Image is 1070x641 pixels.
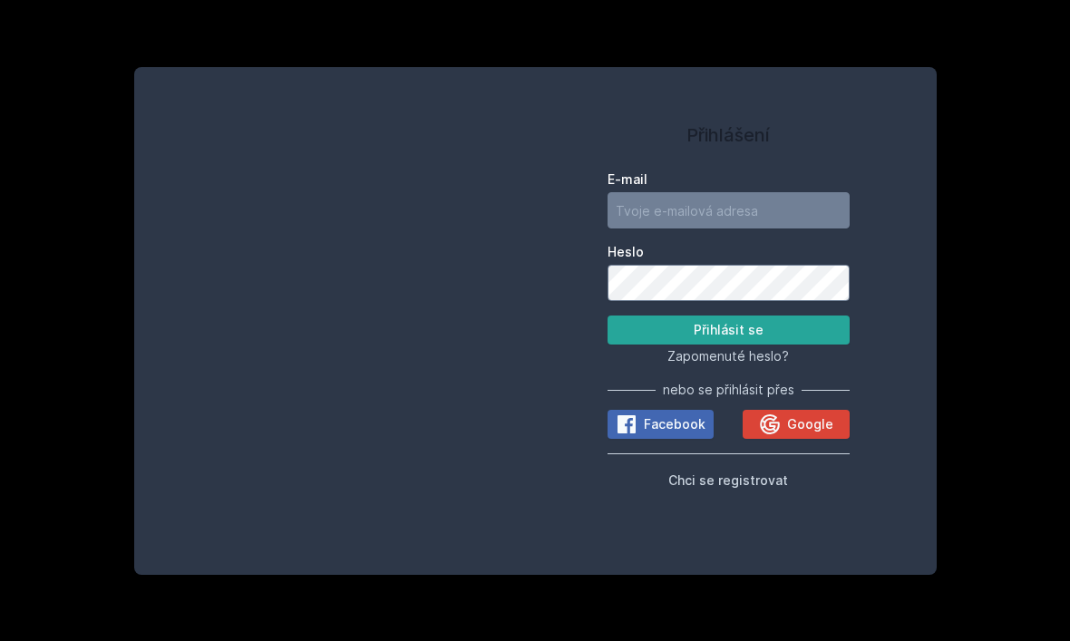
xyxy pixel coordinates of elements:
[608,243,850,261] label: Heslo
[644,415,705,433] span: Facebook
[608,410,714,439] button: Facebook
[787,415,833,433] span: Google
[608,170,850,189] label: E-mail
[667,348,789,364] span: Zapomenuté heslo?
[743,410,849,439] button: Google
[608,316,850,345] button: Přihlásit se
[668,472,788,488] span: Chci se registrovat
[663,381,794,399] span: nebo se přihlásit přes
[608,121,850,149] h1: Přihlášení
[608,192,850,228] input: Tvoje e-mailová adresa
[668,469,788,490] button: Chci se registrovat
